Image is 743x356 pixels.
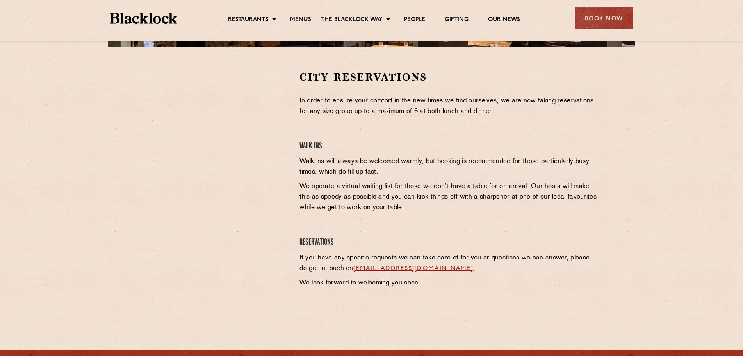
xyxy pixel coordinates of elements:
[299,96,599,117] p: In order to ensure your comfort in the new times we find ourselves, we are now taking reservation...
[299,253,599,274] p: If you have any specific requests we can take care of for you or questions we can answer, please ...
[299,237,599,248] h4: Reservations
[228,16,269,25] a: Restaurants
[299,141,599,152] h4: Walk Ins
[445,16,468,25] a: Gifting
[290,16,311,25] a: Menus
[299,70,599,84] h2: City Reservations
[321,16,383,25] a: The Blacklock Way
[353,265,474,272] a: [EMAIL_ADDRESS][DOMAIN_NAME]
[404,16,425,25] a: People
[299,278,599,288] p: We look forward to welcoming you soon.
[299,181,599,213] p: We operate a virtual waiting list for those we don’t have a table for on arrival. Our hosts will ...
[488,16,520,25] a: Our News
[299,156,599,177] p: Walk-ins will always be welcomed warmly, but booking is recommended for those particularly busy t...
[110,13,178,24] img: BL_Textured_Logo-footer-cropped.svg
[575,7,633,29] div: Book Now
[172,70,260,188] iframe: OpenTable make booking widget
